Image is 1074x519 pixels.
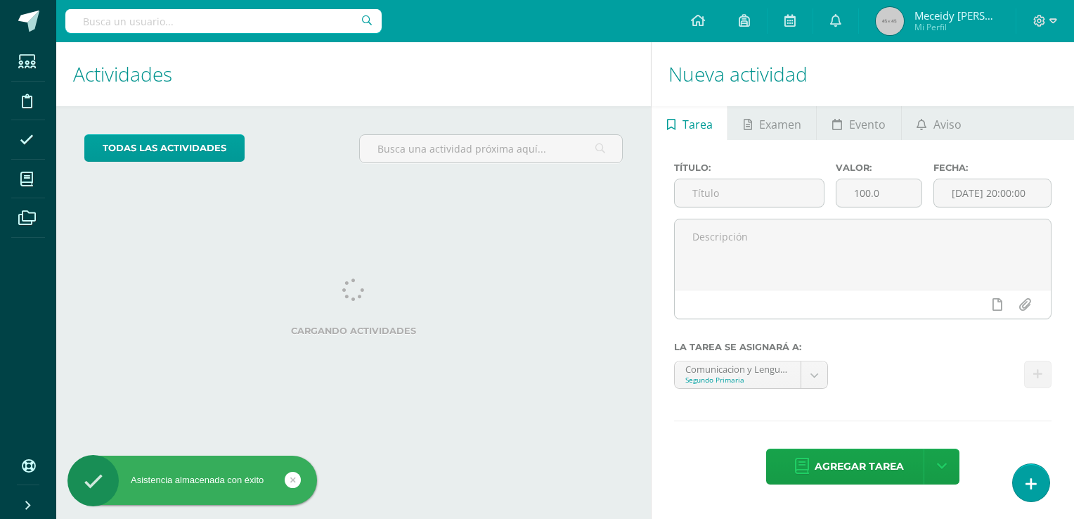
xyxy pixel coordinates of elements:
[759,108,801,141] span: Examen
[849,108,886,141] span: Evento
[652,106,727,140] a: Tarea
[682,108,713,141] span: Tarea
[933,108,962,141] span: Aviso
[914,8,999,23] span: Meceidy [PERSON_NAME]
[685,375,790,385] div: Segundo Primaria
[674,162,824,173] label: Título:
[668,42,1057,106] h1: Nueva actividad
[836,162,921,173] label: Valor:
[675,179,824,207] input: Título
[65,9,382,33] input: Busca un usuario...
[876,7,904,35] img: 45x45
[934,179,1051,207] input: Fecha de entrega
[914,21,999,33] span: Mi Perfil
[674,342,1052,352] label: La tarea se asignará a:
[685,361,790,375] div: Comunicacion y Lenguaje 'A'
[73,42,634,106] h1: Actividades
[902,106,977,140] a: Aviso
[360,135,622,162] input: Busca una actividad próxima aquí...
[815,449,904,484] span: Agregar tarea
[836,179,921,207] input: Puntos máximos
[817,106,900,140] a: Evento
[84,326,623,336] label: Cargando actividades
[67,474,317,487] div: Asistencia almacenada con éxito
[728,106,816,140] a: Examen
[84,134,245,162] a: todas las Actividades
[675,361,827,388] a: Comunicacion y Lenguaje 'A'Segundo Primaria
[933,162,1052,173] label: Fecha:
